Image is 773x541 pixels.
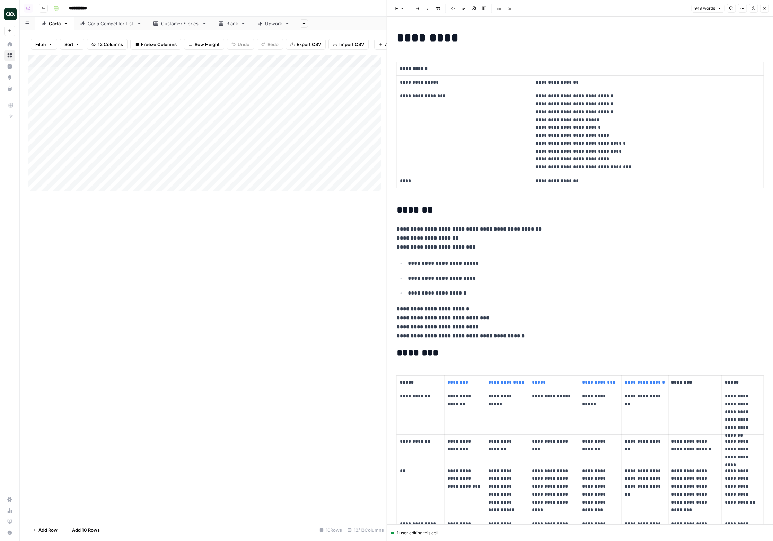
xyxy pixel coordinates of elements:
a: Blank [213,17,252,30]
div: Carta Competitor List [88,20,134,27]
button: Help + Support [4,527,15,538]
button: Export CSV [286,39,326,50]
span: Row Height [195,41,220,48]
img: AirOps Builders Logo [4,8,17,20]
a: Settings [4,494,15,505]
button: Filter [31,39,57,50]
div: 1 user editing this cell [391,530,769,536]
button: Add Column [374,39,416,50]
div: Customer Stories [161,20,199,27]
span: Undo [238,41,249,48]
button: Undo [227,39,254,50]
a: Browse [4,50,15,61]
div: Blank [226,20,238,27]
button: Freeze Columns [130,39,181,50]
a: Carta [35,17,74,30]
button: Import CSV [328,39,369,50]
a: Opportunities [4,72,15,83]
button: Redo [257,39,283,50]
button: 12 Columns [87,39,128,50]
span: 12 Columns [98,41,123,48]
a: Insights [4,61,15,72]
a: Learning Hub [4,516,15,527]
a: Carta Competitor List [74,17,148,30]
span: Add 10 Rows [72,526,100,533]
button: Row Height [184,39,224,50]
span: Import CSV [339,41,364,48]
span: Filter [35,41,46,48]
div: 12/12 Columns [345,524,387,535]
span: Redo [267,41,279,48]
span: 949 words [694,5,715,11]
a: Your Data [4,83,15,94]
a: Home [4,39,15,50]
a: Upwork [252,17,296,30]
a: Usage [4,505,15,516]
button: Sort [60,39,84,50]
span: Add Row [38,526,58,533]
button: Add 10 Rows [62,524,104,535]
button: Add Row [28,524,62,535]
span: Freeze Columns [141,41,177,48]
button: 949 words [691,4,724,13]
span: Export CSV [297,41,321,48]
div: Upwork [265,20,282,27]
div: Carta [49,20,61,27]
a: Customer Stories [148,17,213,30]
div: 10 Rows [317,524,345,535]
button: Workspace: AirOps Builders [4,6,15,23]
span: Sort [64,41,73,48]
